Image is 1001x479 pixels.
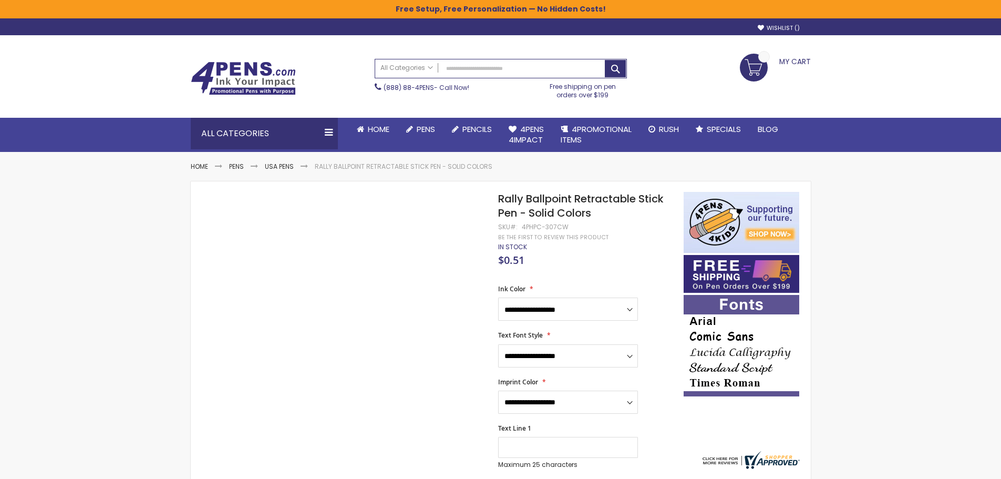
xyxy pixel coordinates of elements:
a: 4pens.com certificate URL [700,462,800,471]
span: Text Line 1 [498,424,531,433]
span: In stock [498,242,527,251]
a: Home [191,162,208,171]
span: Rally Ballpoint Retractable Stick Pen - Solid Colors [498,191,664,220]
span: Text Font Style [498,331,543,340]
span: 4PROMOTIONAL ITEMS [561,124,632,145]
a: Pens [229,162,244,171]
a: All Categories [375,59,438,77]
img: 4Pens Custom Pens and Promotional Products [191,62,296,95]
span: $0.51 [498,253,524,267]
img: 4pens 4 kids [684,192,799,253]
div: Free shipping on pen orders over $199 [539,78,627,99]
span: Pens [417,124,435,135]
img: Free shipping on orders over $199 [684,255,799,293]
a: Wishlist [758,24,800,32]
a: Pens [398,118,443,141]
span: Rush [659,124,679,135]
div: All Categories [191,118,338,149]
a: Pencils [443,118,500,141]
li: Rally Ballpoint Retractable Stick Pen - Solid Colors [315,162,492,171]
span: - Call Now! [384,83,469,92]
a: Rush [640,118,687,141]
span: Home [368,124,389,135]
a: Blog [749,118,787,141]
a: Be the first to review this product [498,233,608,241]
span: Specials [707,124,741,135]
span: Imprint Color [498,378,538,386]
div: Availability [498,243,527,251]
a: 4PROMOTIONALITEMS [552,118,640,152]
div: 4PHPC-307CW [522,223,569,231]
span: Blog [758,124,778,135]
span: Pencils [462,124,492,135]
p: Maximum 25 characters [498,461,638,469]
a: USA Pens [265,162,294,171]
img: 4pens.com widget logo [700,451,800,469]
span: 4Pens 4impact [509,124,544,145]
a: Specials [687,118,749,141]
img: font-personalization-examples [684,295,799,396]
span: All Categories [380,64,433,72]
strong: SKU [498,222,518,231]
span: Ink Color [498,284,525,293]
a: Home [348,118,398,141]
a: 4Pens4impact [500,118,552,152]
a: (888) 88-4PENS [384,83,434,92]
